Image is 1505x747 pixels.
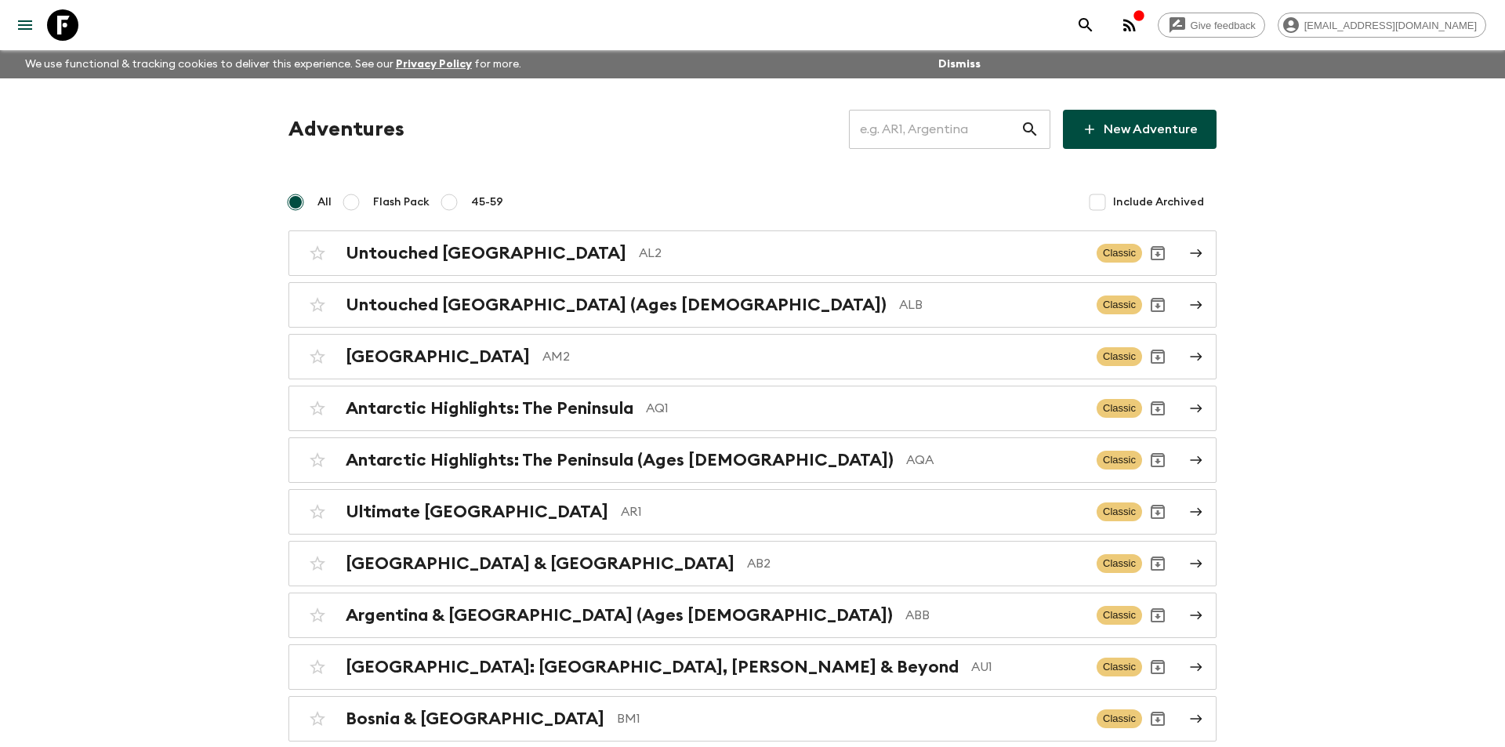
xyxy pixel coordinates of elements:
[346,398,633,419] h2: Antarctic Highlights: The Peninsula
[1142,703,1173,734] button: Archive
[346,657,959,677] h2: [GEOGRAPHIC_DATA]: [GEOGRAPHIC_DATA], [PERSON_NAME] & Beyond
[1097,244,1142,263] span: Classic
[1097,451,1142,470] span: Classic
[1097,399,1142,418] span: Classic
[1142,289,1173,321] button: Archive
[617,709,1084,728] p: BM1
[1097,606,1142,625] span: Classic
[288,489,1217,535] a: Ultimate [GEOGRAPHIC_DATA]AR1ClassicArchive
[747,554,1084,573] p: AB2
[1063,110,1217,149] a: New Adventure
[346,243,626,263] h2: Untouched [GEOGRAPHIC_DATA]
[1142,548,1173,579] button: Archive
[288,696,1217,742] a: Bosnia & [GEOGRAPHIC_DATA]BM1ClassicArchive
[288,437,1217,483] a: Antarctic Highlights: The Peninsula (Ages [DEMOGRAPHIC_DATA])AQAClassicArchive
[1182,20,1264,31] span: Give feedback
[288,593,1217,638] a: Argentina & [GEOGRAPHIC_DATA] (Ages [DEMOGRAPHIC_DATA])ABBClassicArchive
[346,502,608,522] h2: Ultimate [GEOGRAPHIC_DATA]
[346,450,894,470] h2: Antarctic Highlights: The Peninsula (Ages [DEMOGRAPHIC_DATA])
[373,194,430,210] span: Flash Pack
[906,451,1084,470] p: AQA
[971,658,1084,676] p: AU1
[849,107,1021,151] input: e.g. AR1, Argentina
[288,334,1217,379] a: [GEOGRAPHIC_DATA]AM2ClassicArchive
[288,114,404,145] h1: Adventures
[288,282,1217,328] a: Untouched [GEOGRAPHIC_DATA] (Ages [DEMOGRAPHIC_DATA])ALBClassicArchive
[9,9,41,41] button: menu
[288,644,1217,690] a: [GEOGRAPHIC_DATA]: [GEOGRAPHIC_DATA], [PERSON_NAME] & BeyondAU1ClassicArchive
[1097,554,1142,573] span: Classic
[1142,496,1173,528] button: Archive
[1097,347,1142,366] span: Classic
[1296,20,1485,31] span: [EMAIL_ADDRESS][DOMAIN_NAME]
[1142,651,1173,683] button: Archive
[1158,13,1265,38] a: Give feedback
[905,606,1084,625] p: ABB
[346,709,604,729] h2: Bosnia & [GEOGRAPHIC_DATA]
[1278,13,1486,38] div: [EMAIL_ADDRESS][DOMAIN_NAME]
[288,230,1217,276] a: Untouched [GEOGRAPHIC_DATA]AL2ClassicArchive
[346,295,887,315] h2: Untouched [GEOGRAPHIC_DATA] (Ages [DEMOGRAPHIC_DATA])
[288,541,1217,586] a: [GEOGRAPHIC_DATA] & [GEOGRAPHIC_DATA]AB2ClassicArchive
[396,59,472,70] a: Privacy Policy
[1142,600,1173,631] button: Archive
[1113,194,1204,210] span: Include Archived
[542,347,1084,366] p: AM2
[1097,502,1142,521] span: Classic
[1097,709,1142,728] span: Classic
[639,244,1084,263] p: AL2
[471,194,503,210] span: 45-59
[1097,658,1142,676] span: Classic
[346,605,893,626] h2: Argentina & [GEOGRAPHIC_DATA] (Ages [DEMOGRAPHIC_DATA])
[1142,393,1173,424] button: Archive
[346,346,530,367] h2: [GEOGRAPHIC_DATA]
[1142,238,1173,269] button: Archive
[346,553,734,574] h2: [GEOGRAPHIC_DATA] & [GEOGRAPHIC_DATA]
[1097,296,1142,314] span: Classic
[19,50,528,78] p: We use functional & tracking cookies to deliver this experience. See our for more.
[1142,444,1173,476] button: Archive
[899,296,1084,314] p: ALB
[288,386,1217,431] a: Antarctic Highlights: The PeninsulaAQ1ClassicArchive
[317,194,332,210] span: All
[934,53,985,75] button: Dismiss
[1142,341,1173,372] button: Archive
[646,399,1084,418] p: AQ1
[1070,9,1101,41] button: search adventures
[621,502,1084,521] p: AR1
